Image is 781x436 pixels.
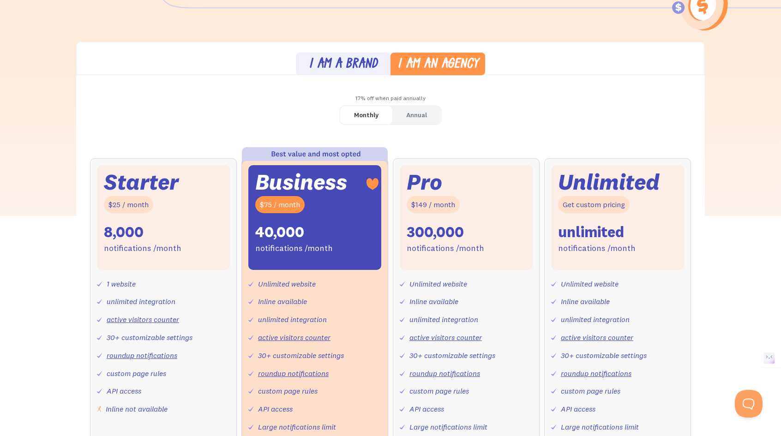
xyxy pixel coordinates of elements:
[107,315,179,324] a: active visitors counter
[735,390,763,418] iframe: Toggle Customer Support
[107,351,177,360] a: roundup notifications
[258,313,327,326] div: unlimited integration
[561,313,630,326] div: unlimited integration
[11,49,160,110] p: This extension isn’t supported on this page yet. We’re working to expand compatibility to more si...
[561,384,620,398] div: custom page rules
[258,420,336,434] div: Large notifications limit
[409,402,444,416] div: API access
[258,402,293,416] div: API access
[558,242,636,255] div: notifications /month
[258,349,344,362] div: 30+ customizable settings
[561,333,633,342] a: active visitors counter
[409,369,480,378] a: roundup notifications
[11,14,70,24] p: ELEVATE Extension
[407,196,460,213] div: $149 / month
[258,369,329,378] a: roundup notifications
[104,242,181,255] div: notifications /month
[258,295,307,308] div: Inline available
[407,242,484,255] div: notifications /month
[409,333,482,342] a: active visitors counter
[76,92,705,105] div: 17% off when paid annually
[561,369,631,378] a: roundup notifications
[561,277,619,291] div: Unlimited website
[258,277,316,291] div: Unlimited website
[409,349,495,362] div: 30+ customizable settings
[104,222,144,242] div: 8,000
[561,295,610,308] div: Inline available
[258,333,330,342] a: active visitors counter
[409,384,469,398] div: custom page rules
[107,277,136,291] div: 1 website
[409,277,467,291] div: Unlimited website
[409,295,458,308] div: Inline available
[558,172,660,192] div: Unlimited
[397,58,479,72] div: I am an agency
[409,313,478,326] div: unlimited integration
[409,420,487,434] div: Large notifications limit
[255,172,347,192] div: Business
[561,402,595,416] div: API access
[104,172,179,192] div: Starter
[107,367,166,380] div: custom page rules
[106,402,168,416] div: Inline not available
[255,196,305,213] div: $75 / month
[558,196,630,213] div: Get custom pricing
[354,108,378,122] div: Monthly
[255,242,333,255] div: notifications /month
[561,420,639,434] div: Large notifications limit
[107,331,192,344] div: 30+ customizable settings
[407,172,442,192] div: Pro
[104,196,153,213] div: $25 / month
[258,384,318,398] div: custom page rules
[107,295,175,308] div: unlimited integration
[255,222,304,242] div: 40,000
[561,349,647,362] div: 30+ customizable settings
[78,15,98,23] span: Beta
[309,58,378,72] div: I am a brand
[558,222,624,242] div: unlimited
[107,384,141,398] div: API access
[407,222,464,242] div: 300,000
[406,108,427,122] div: Annual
